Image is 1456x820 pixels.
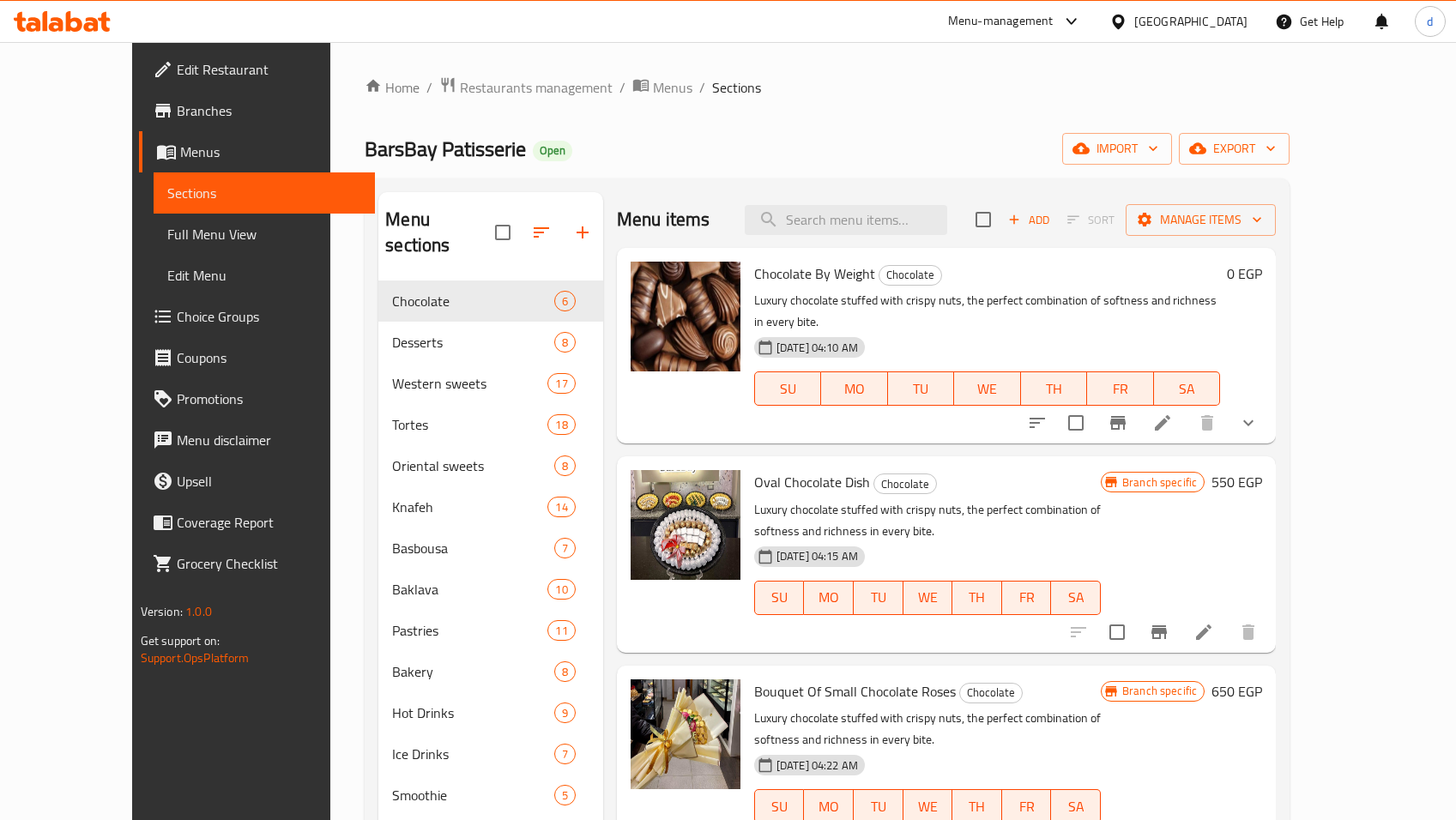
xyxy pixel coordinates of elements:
[861,585,897,610] span: TU
[378,445,602,486] div: Oriental sweets8
[910,585,946,610] span: WE
[378,363,602,404] div: Western sweets17
[139,90,375,131] a: Branches
[426,77,432,98] li: /
[177,347,361,368] span: Coupons
[959,794,995,819] span: TH
[555,293,575,310] span: 6
[1058,794,1094,819] span: SA
[861,794,897,819] span: TU
[485,214,521,250] span: Select all sections
[547,620,575,641] div: items
[554,702,576,723] div: items
[167,183,361,203] span: Sections
[378,486,602,528] div: Knafeh14
[392,620,547,641] span: Pastries
[378,733,602,775] div: Ice Drinks7
[632,76,692,99] a: Menus
[154,214,375,255] a: Full Menu View
[879,265,942,286] div: Chocolate
[762,794,798,819] span: SU
[562,212,603,253] button: Add section
[1187,402,1228,443] button: delete
[378,692,602,733] div: Hot Drinks9
[378,775,602,816] div: Smoothie5
[754,708,1101,751] p: Luxury chocolate stuffed with crispy nuts, the perfect combination of softness and richness in ev...
[960,683,1022,702] span: Chocolate
[762,377,814,401] span: SU
[910,794,946,819] span: WE
[1017,402,1058,443] button: sort-choices
[1062,133,1172,165] button: import
[378,569,602,610] div: Baklava10
[180,142,361,162] span: Menus
[392,579,547,600] span: Baklava
[139,131,375,172] a: Menus
[821,371,888,406] button: MO
[385,207,494,258] h2: Menu sections
[617,207,710,232] h2: Menu items
[948,11,1054,32] div: Menu-management
[554,538,576,558] div: items
[555,705,575,721] span: 9
[378,610,602,651] div: Pastries11
[392,291,553,311] span: Chocolate
[1001,207,1056,233] button: Add
[854,581,903,615] button: TU
[167,265,361,286] span: Edit Menu
[555,540,575,557] span: 7
[754,261,875,286] span: Chocolate By Weight
[547,373,575,394] div: items
[392,744,553,764] span: Ice Drinks
[888,371,955,406] button: TU
[754,499,1101,542] p: Luxury chocolate stuffed with crispy nuts, the perfect combination of softness and richness in ev...
[903,581,953,615] button: WE
[139,337,375,378] a: Coupons
[770,548,865,564] span: [DATE] 04:15 AM
[1087,371,1154,406] button: FR
[365,76,1290,99] nav: breadcrumb
[631,470,740,580] img: Oval Chocolate Dish
[141,630,220,652] span: Get support on:
[631,262,740,371] img: Chocolate By Weight
[177,100,361,121] span: Branches
[1006,210,1052,230] span: Add
[895,377,948,401] span: TU
[177,512,361,533] span: Coverage Report
[167,224,361,244] span: Full Menu View
[521,212,562,253] span: Sort sections
[1001,207,1056,233] span: Add item
[1238,413,1259,433] svg: Show Choices
[392,414,547,435] div: Tortes
[1154,371,1221,406] button: SA
[177,59,361,80] span: Edit Restaurant
[555,746,575,763] span: 7
[392,373,547,394] div: Western sweets
[653,77,692,98] span: Menus
[392,785,553,805] span: Smoothie
[139,419,375,461] a: Menu disclaimer
[439,76,613,99] a: Restaurants management
[533,143,572,158] span: Open
[754,469,870,495] span: Oval Chocolate Dish
[555,458,575,474] span: 8
[154,255,375,296] a: Edit Menu
[378,528,602,569] div: Basbousa7
[548,582,574,598] span: 10
[392,332,553,353] div: Desserts
[141,600,183,623] span: Version:
[547,497,575,517] div: items
[365,77,420,98] a: Home
[392,497,547,517] span: Knafeh
[548,623,574,639] span: 11
[554,455,576,476] div: items
[139,543,375,584] a: Grocery Checklist
[139,378,375,419] a: Promotions
[1134,12,1248,31] div: [GEOGRAPHIC_DATA]
[754,371,821,406] button: SU
[392,702,553,723] div: Hot Drinks
[177,430,361,450] span: Menu disclaimer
